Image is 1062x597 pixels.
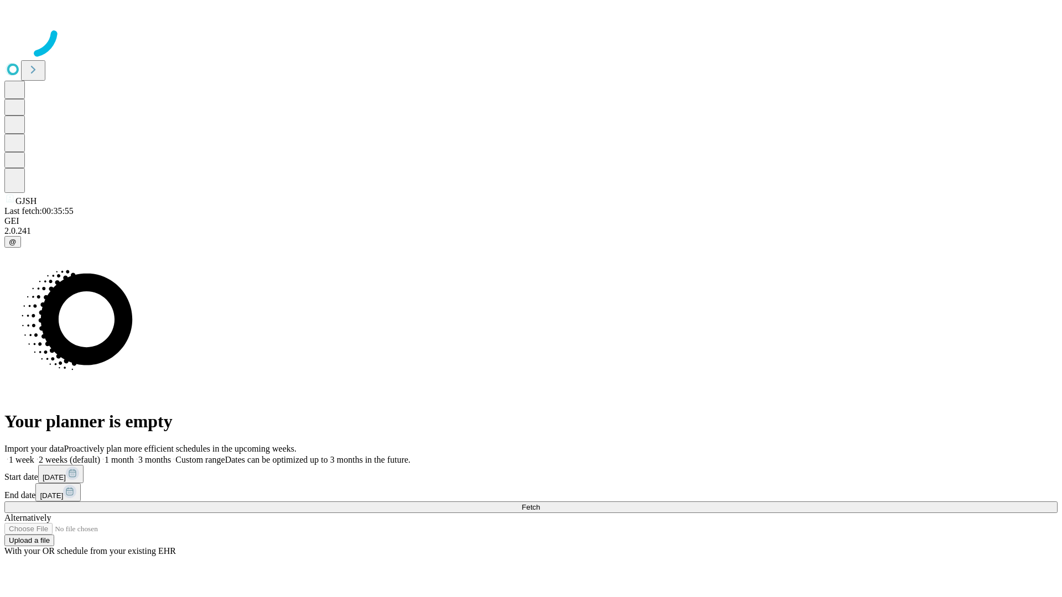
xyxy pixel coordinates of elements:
[225,455,410,464] span: Dates can be optimized up to 3 months in the future.
[35,483,81,501] button: [DATE]
[64,444,296,453] span: Proactively plan more efficient schedules in the upcoming weeks.
[4,535,54,546] button: Upload a file
[4,465,1058,483] div: Start date
[522,503,540,511] span: Fetch
[39,455,100,464] span: 2 weeks (default)
[138,455,171,464] span: 3 months
[4,226,1058,236] div: 2.0.241
[4,444,64,453] span: Import your data
[4,216,1058,226] div: GEI
[38,465,84,483] button: [DATE]
[9,238,17,246] span: @
[4,236,21,248] button: @
[175,455,225,464] span: Custom range
[105,455,134,464] span: 1 month
[4,546,176,556] span: With your OR schedule from your existing EHR
[4,483,1058,501] div: End date
[43,473,66,481] span: [DATE]
[4,206,74,216] span: Last fetch: 00:35:55
[4,411,1058,432] h1: Your planner is empty
[40,491,63,500] span: [DATE]
[4,501,1058,513] button: Fetch
[4,513,51,522] span: Alternatively
[9,455,34,464] span: 1 week
[15,196,37,206] span: GJSH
